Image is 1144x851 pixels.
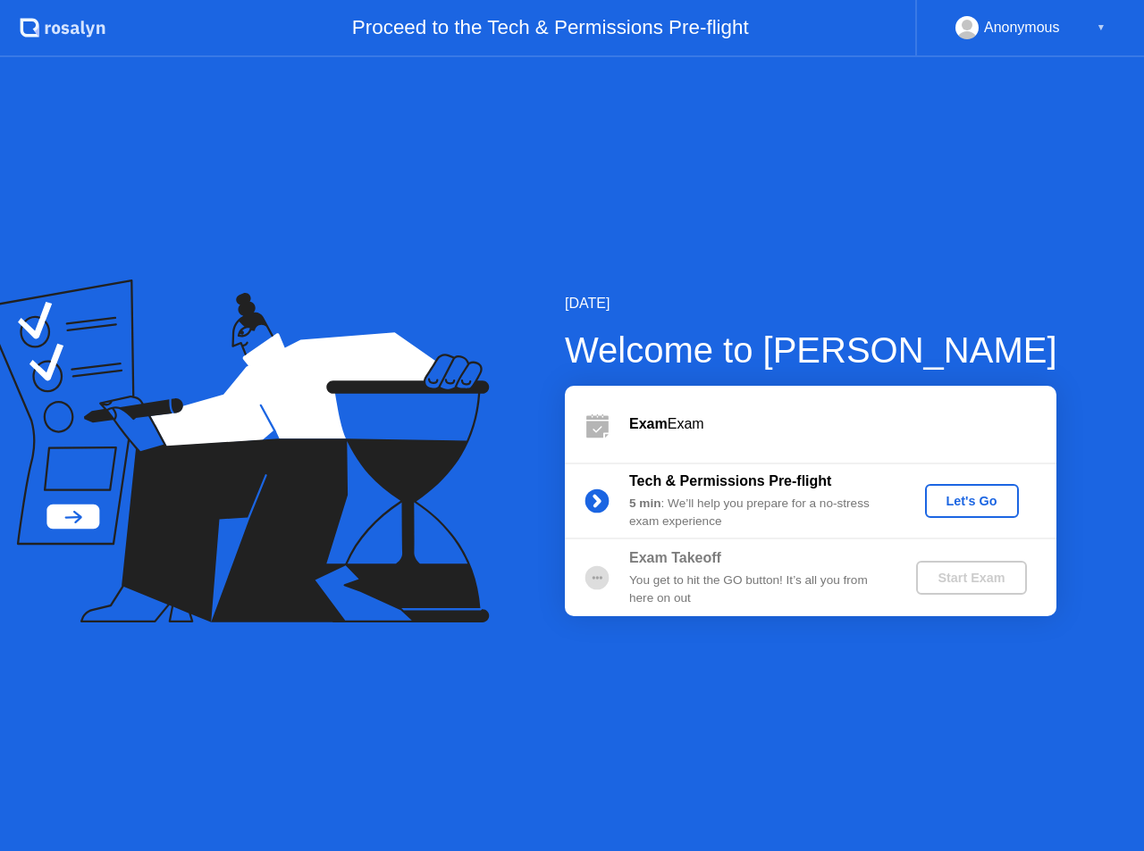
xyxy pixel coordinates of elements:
[932,494,1012,508] div: Let's Go
[629,496,661,510] b: 5 min
[923,571,1019,585] div: Start Exam
[629,416,668,431] b: Exam
[629,473,831,488] b: Tech & Permissions Pre-flight
[984,16,1060,39] div: Anonymous
[925,484,1019,518] button: Let's Go
[916,561,1026,595] button: Start Exam
[629,572,887,608] div: You get to hit the GO button! It’s all you from here on out
[629,413,1056,435] div: Exam
[629,495,887,531] div: : We’ll help you prepare for a no-stress exam experience
[565,323,1057,377] div: Welcome to [PERSON_NAME]
[1097,16,1106,39] div: ▼
[565,293,1057,314] div: [DATE]
[629,550,721,565] b: Exam Takeoff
